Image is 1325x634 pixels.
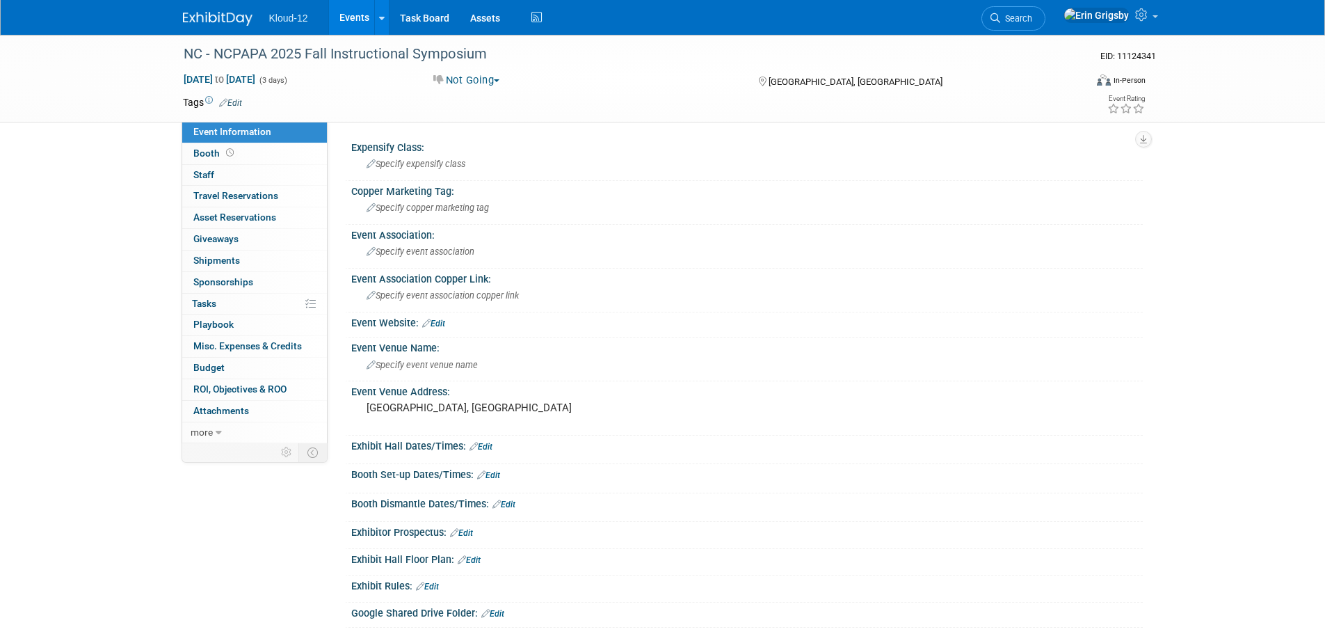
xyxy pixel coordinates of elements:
span: Misc. Expenses & Credits [193,340,302,351]
a: Event Information [182,122,327,143]
span: Specify copper marketing tag [367,203,489,213]
span: Asset Reservations [193,212,276,223]
a: Sponsorships [182,272,327,293]
a: Tasks [182,294,327,315]
a: ROI, Objectives & ROO [182,379,327,400]
a: Asset Reservations [182,207,327,228]
div: Event Association: [351,225,1143,242]
a: Booth [182,143,327,164]
span: to [213,74,226,85]
div: Copper Marketing Tag: [351,181,1143,198]
a: Edit [219,98,242,108]
span: Search [1000,13,1032,24]
div: Exhibitor Prospectus: [351,522,1143,540]
img: ExhibitDay [183,12,252,26]
div: Event Website: [351,312,1143,331]
a: Edit [458,555,481,565]
span: [GEOGRAPHIC_DATA], [GEOGRAPHIC_DATA] [769,77,942,87]
div: Google Shared Drive Folder: [351,603,1143,621]
span: Booth not reserved yet [223,148,236,158]
td: Toggle Event Tabs [298,443,327,461]
a: Edit [477,470,500,480]
span: Staff [193,169,214,180]
span: more [191,427,213,438]
a: Edit [492,500,515,509]
a: Edit [450,528,473,538]
div: In-Person [1113,75,1146,86]
a: Staff [182,165,327,186]
a: more [182,422,327,443]
span: Tasks [192,298,216,309]
div: Exhibit Rules: [351,576,1143,594]
div: Exhibit Hall Floor Plan: [351,549,1143,567]
div: Event Venue Name: [351,338,1143,355]
div: Expensify Class: [351,137,1143,154]
div: Booth Set-up Dates/Times: [351,464,1143,482]
a: Playbook [182,315,327,335]
img: Format-Inperson.png [1097,74,1111,86]
span: Attachments [193,405,249,416]
td: Personalize Event Tab Strip [275,443,299,461]
span: Kloud-12 [269,13,308,24]
div: Booth Dismantle Dates/Times: [351,493,1143,512]
span: Shipments [193,255,240,266]
div: NC - NCPAPA 2025 Fall Instructional Symposium [179,42,1064,67]
span: (3 days) [258,76,287,85]
a: Edit [469,442,492,452]
div: Event Format [1003,72,1146,93]
span: Booth [193,148,236,159]
span: Specify event association [367,246,474,257]
div: Event Rating [1107,95,1145,102]
span: Specify event association copper link [367,290,519,301]
span: Budget [193,362,225,373]
span: Specify expensify class [367,159,465,169]
a: Search [981,6,1045,31]
span: Event ID: 11124341 [1100,51,1156,61]
div: Exhibit Hall Dates/Times: [351,436,1143,454]
span: Event Information [193,126,271,137]
span: Specify event venue name [367,360,478,370]
a: Edit [416,582,439,592]
button: Not Going [428,73,505,88]
div: Event Association Copper Link: [351,269,1143,286]
a: Travel Reservations [182,186,327,207]
a: Attachments [182,401,327,422]
span: Travel Reservations [193,190,278,201]
img: Erin Grigsby [1063,8,1130,23]
pre: [GEOGRAPHIC_DATA], [GEOGRAPHIC_DATA] [367,402,666,414]
a: Edit [481,609,504,619]
span: ROI, Objectives & ROO [193,383,287,395]
td: Tags [183,95,242,109]
span: Sponsorships [193,276,253,287]
a: Giveaways [182,229,327,250]
span: Giveaways [193,233,239,244]
span: Playbook [193,319,234,330]
a: Misc. Expenses & Credits [182,336,327,357]
a: Edit [422,319,445,328]
a: Budget [182,358,327,379]
div: Event Venue Address: [351,381,1143,399]
span: [DATE] [DATE] [183,73,256,86]
a: Shipments [182,251,327,271]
